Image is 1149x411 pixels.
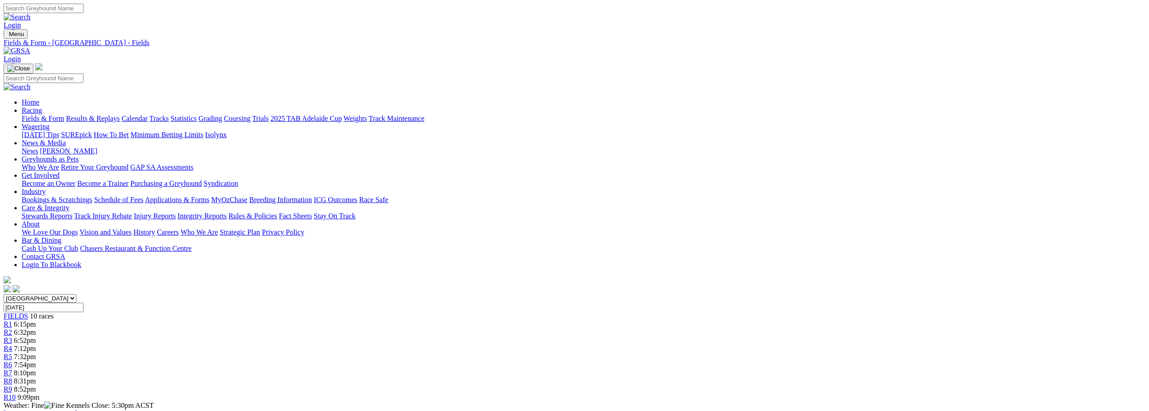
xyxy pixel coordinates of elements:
a: Privacy Policy [262,228,304,236]
a: R3 [4,337,12,344]
a: Breeding Information [249,196,312,203]
a: Fields & Form - [GEOGRAPHIC_DATA] - Fields [4,39,1145,47]
a: Results & Replays [66,115,120,122]
div: About [22,228,1145,236]
div: Racing [22,115,1145,123]
input: Select date [4,303,84,312]
span: R6 [4,361,12,369]
span: Kennels Close: 5:30pm ACST [66,402,154,409]
a: Schedule of Fees [94,196,143,203]
a: R1 [4,320,12,328]
a: Industry [22,188,46,195]
a: Minimum Betting Limits [130,131,203,139]
a: SUREpick [61,131,92,139]
a: Stay On Track [314,212,355,220]
a: Careers [157,228,179,236]
img: Close [7,65,30,72]
a: Calendar [121,115,148,122]
span: 8:52pm [14,385,36,393]
img: Fine [44,402,64,410]
a: Chasers Restaurant & Function Centre [80,245,191,252]
span: 6:32pm [14,328,36,336]
img: twitter.svg [13,285,20,292]
div: Get Involved [22,180,1145,188]
a: R8 [4,377,12,385]
img: Search [4,13,31,21]
a: Applications & Forms [145,196,209,203]
a: Syndication [204,180,238,187]
span: 7:12pm [14,345,36,352]
a: R10 [4,393,16,401]
span: 10 races [30,312,54,320]
div: Industry [22,196,1145,204]
span: 8:10pm [14,369,36,377]
a: Statistics [171,115,197,122]
a: Login To Blackbook [22,261,81,268]
span: Weather: Fine [4,402,66,409]
a: 2025 TAB Adelaide Cup [270,115,342,122]
button: Toggle navigation [4,29,28,39]
img: logo-grsa-white.png [35,63,42,70]
div: Greyhounds as Pets [22,163,1145,171]
a: Retire Your Greyhound [61,163,129,171]
a: Login [4,55,21,63]
a: R4 [4,345,12,352]
button: Toggle navigation [4,64,33,74]
a: MyOzChase [211,196,247,203]
a: Stewards Reports [22,212,72,220]
a: Fact Sheets [279,212,312,220]
a: Bar & Dining [22,236,61,244]
a: Injury Reports [134,212,176,220]
a: Login [4,21,21,29]
a: Become a Trainer [77,180,129,187]
a: [DATE] Tips [22,131,59,139]
span: 9:09pm [18,393,40,401]
img: GRSA [4,47,30,55]
a: Isolynx [205,131,227,139]
div: Bar & Dining [22,245,1145,253]
a: Integrity Reports [177,212,227,220]
span: 6:52pm [14,337,36,344]
span: 7:54pm [14,361,36,369]
a: Track Injury Rebate [74,212,132,220]
a: Strategic Plan [220,228,260,236]
a: ICG Outcomes [314,196,357,203]
div: Care & Integrity [22,212,1145,220]
a: Tracks [149,115,169,122]
img: facebook.svg [4,285,11,292]
span: 8:31pm [14,377,36,385]
a: We Love Our Dogs [22,228,78,236]
a: Who We Are [181,228,218,236]
a: History [133,228,155,236]
a: Become an Owner [22,180,75,187]
input: Search [4,4,84,13]
a: Race Safe [359,196,388,203]
img: Search [4,83,31,91]
span: FIELDS [4,312,28,320]
a: R7 [4,369,12,377]
a: R5 [4,353,12,360]
div: Wagering [22,131,1145,139]
a: Care & Integrity [22,204,70,212]
a: News & Media [22,139,66,147]
a: Who We Are [22,163,59,171]
a: Racing [22,106,42,114]
a: R2 [4,328,12,336]
a: Contact GRSA [22,253,65,260]
a: Greyhounds as Pets [22,155,79,163]
a: Coursing [224,115,251,122]
a: GAP SA Assessments [130,163,194,171]
a: Get Involved [22,171,60,179]
a: About [22,220,40,228]
a: Home [22,98,39,106]
a: Track Maintenance [369,115,424,122]
a: Grading [199,115,222,122]
input: Search [4,74,84,83]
